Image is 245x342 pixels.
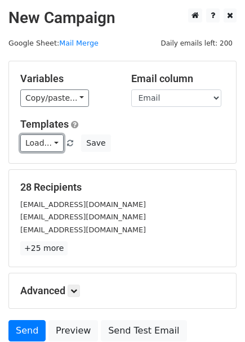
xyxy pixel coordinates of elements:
[157,37,237,49] span: Daily emails left: 200
[189,288,245,342] iframe: Chat Widget
[20,200,146,209] small: [EMAIL_ADDRESS][DOMAIN_NAME]
[8,8,237,28] h2: New Campaign
[20,213,146,221] small: [EMAIL_ADDRESS][DOMAIN_NAME]
[20,134,64,152] a: Load...
[20,181,225,193] h5: 28 Recipients
[20,285,225,297] h5: Advanced
[20,73,114,85] h5: Variables
[20,89,89,107] a: Copy/paste...
[20,241,68,255] a: +25 more
[81,134,110,152] button: Save
[157,39,237,47] a: Daily emails left: 200
[48,320,98,341] a: Preview
[131,73,225,85] h5: Email column
[8,320,46,341] a: Send
[101,320,186,341] a: Send Test Email
[8,39,99,47] small: Google Sheet:
[20,226,146,234] small: [EMAIL_ADDRESS][DOMAIN_NAME]
[20,118,69,130] a: Templates
[59,39,99,47] a: Mail Merge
